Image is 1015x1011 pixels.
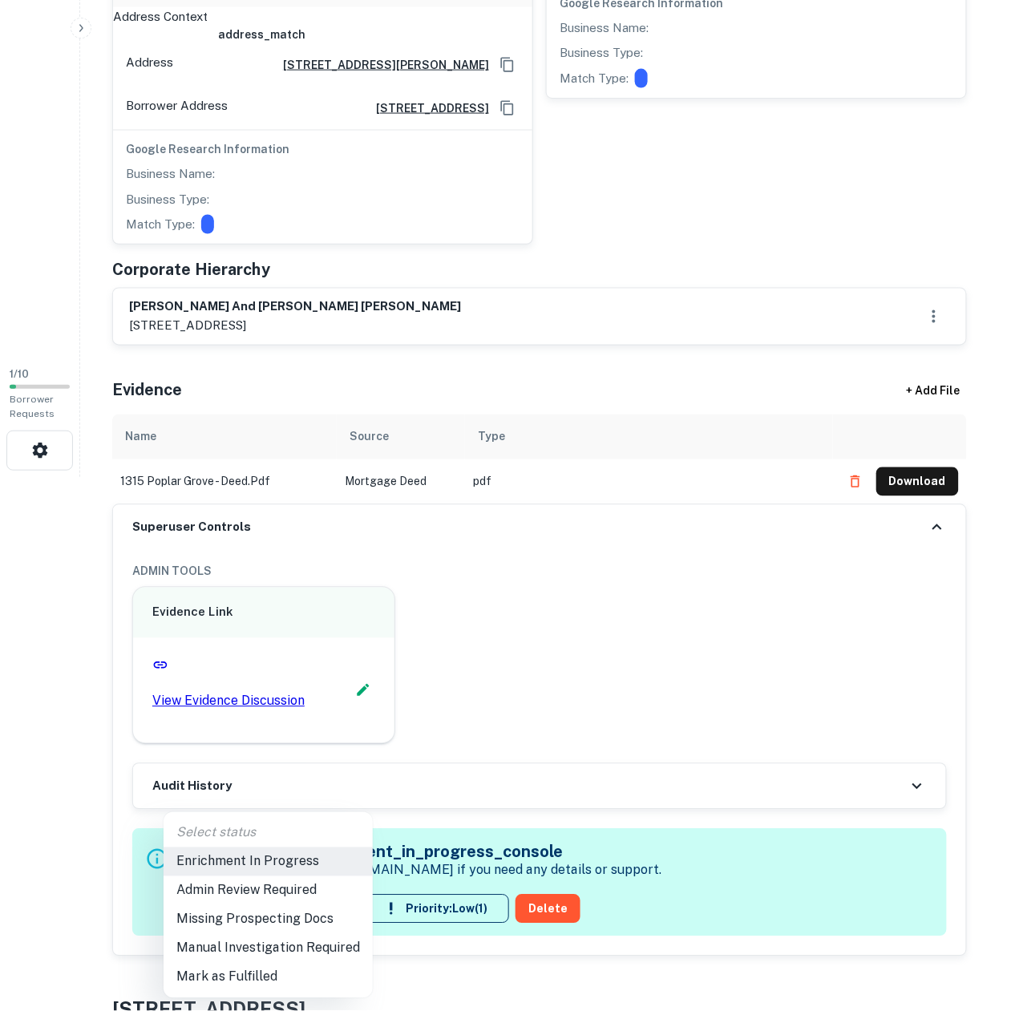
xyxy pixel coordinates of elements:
[164,847,373,876] li: Enrichment In Progress
[164,963,373,992] li: Mark as Fulfilled
[164,905,373,934] li: Missing Prospecting Docs
[164,876,373,905] li: Admin Review Required
[164,934,373,963] li: Manual Investigation Required
[935,883,1015,960] iframe: Chat Widget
